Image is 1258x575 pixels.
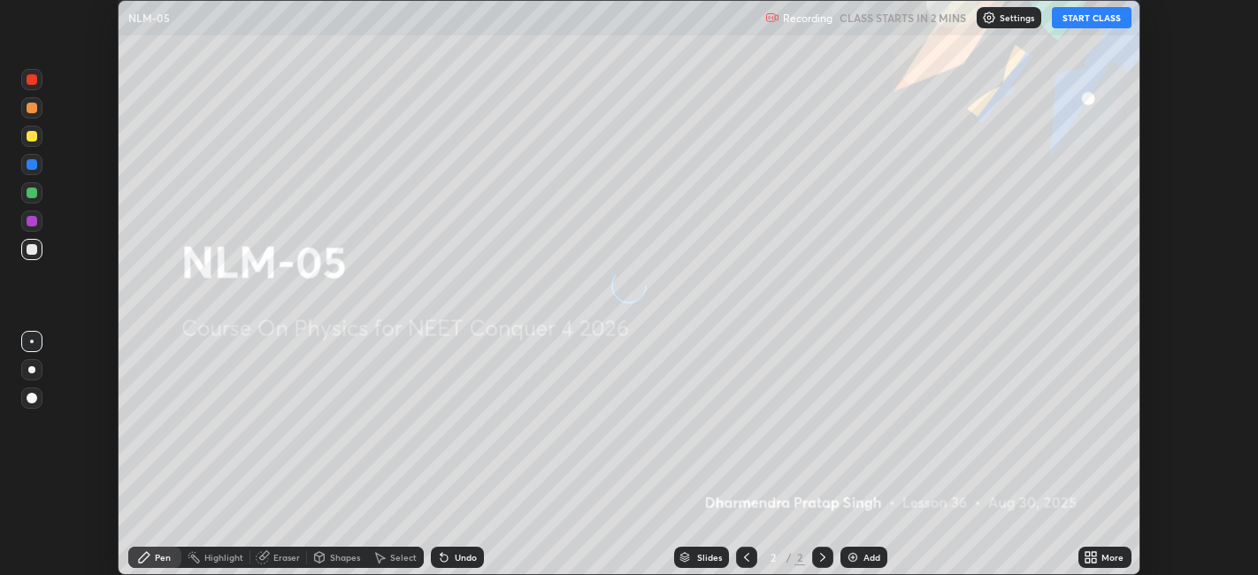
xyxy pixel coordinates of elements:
[846,550,860,564] img: add-slide-button
[204,553,243,562] div: Highlight
[128,11,170,25] p: NLM-05
[783,11,832,25] p: Recording
[1000,13,1034,22] p: Settings
[765,11,779,25] img: recording.375f2c34.svg
[1052,7,1131,28] button: START CLASS
[794,549,805,565] div: 2
[390,553,417,562] div: Select
[273,553,300,562] div: Eraser
[863,553,880,562] div: Add
[330,553,360,562] div: Shapes
[764,552,782,563] div: 2
[840,10,966,26] h5: CLASS STARTS IN 2 MINS
[982,11,996,25] img: class-settings-icons
[697,553,722,562] div: Slides
[455,553,477,562] div: Undo
[786,552,791,563] div: /
[155,553,171,562] div: Pen
[1101,553,1124,562] div: More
